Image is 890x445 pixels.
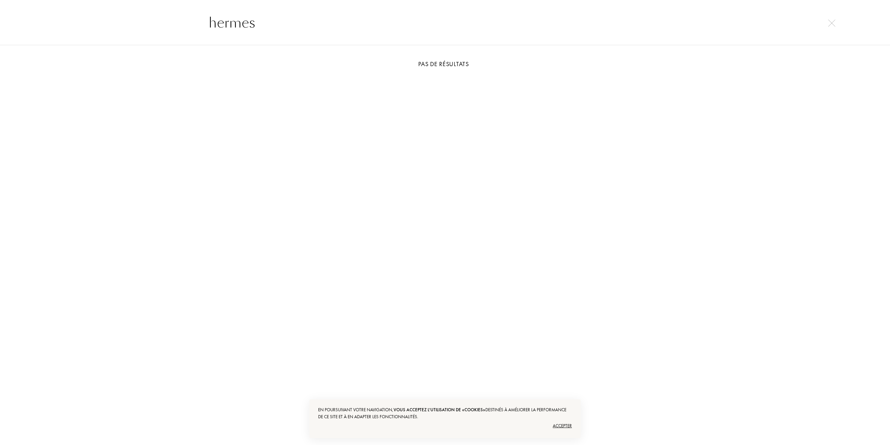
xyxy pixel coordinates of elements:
[318,420,572,431] div: Accepter
[202,59,688,69] div: Pas de résultats
[318,406,572,420] div: En poursuivant votre navigation, destinés à améliorer la performance de ce site et à en adapter l...
[828,19,835,27] img: cross.svg
[195,12,695,33] input: Rechercher
[394,407,485,413] span: vous acceptez l'utilisation de «cookies»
